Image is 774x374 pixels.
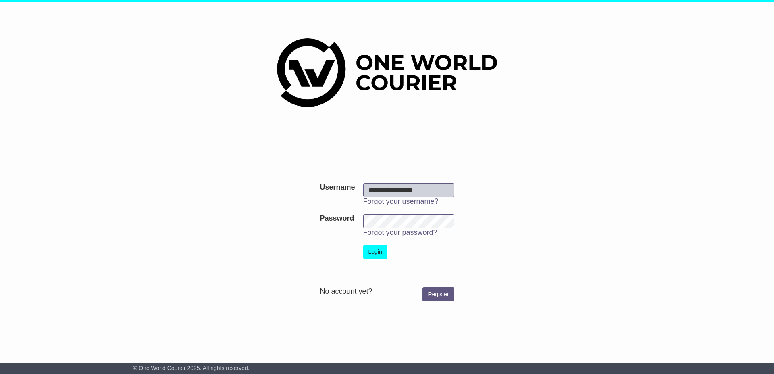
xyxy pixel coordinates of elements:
[422,287,454,301] a: Register
[320,287,454,296] div: No account yet?
[277,38,497,107] img: One World
[363,197,439,205] a: Forgot your username?
[133,365,250,371] span: © One World Courier 2025. All rights reserved.
[320,214,354,223] label: Password
[363,228,437,236] a: Forgot your password?
[363,245,387,259] button: Login
[320,183,355,192] label: Username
